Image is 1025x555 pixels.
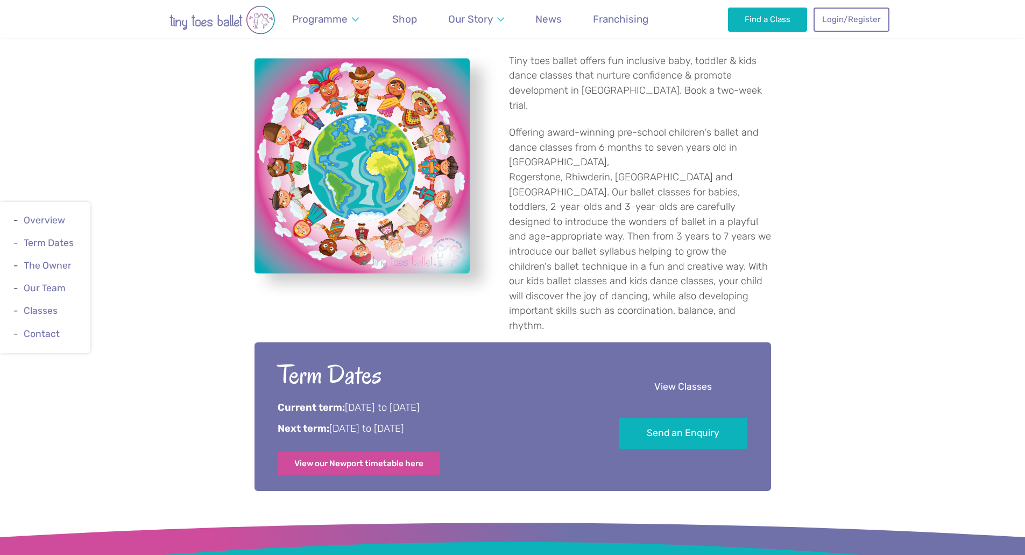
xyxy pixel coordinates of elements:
a: View our Newport timetable here [278,452,440,475]
p: [DATE] to [DATE] [278,422,589,436]
strong: Current term: [278,402,345,413]
a: Find a Class [728,8,807,31]
h2: Term Dates [278,358,589,392]
a: Overview [24,215,65,226]
span: Shop [392,13,417,25]
a: Franchising [588,6,654,32]
a: Term Dates [24,237,74,248]
p: Tiny toes ballet offers fun inclusive baby, toddler & kids dance classes that nurture confidence ... [509,54,771,113]
a: Our Team [24,283,66,293]
strong: Next term: [278,423,329,434]
span: Programme [292,13,348,25]
a: Classes [24,306,58,317]
p: Offering award-winning pre-school children's ballet and dance classes from 6 months to seven year... [509,125,771,334]
a: News [531,6,567,32]
img: tiny toes ballet [136,5,308,34]
span: News [535,13,562,25]
a: View Classes [619,371,747,403]
a: View full-size image [255,58,470,273]
a: Login/Register [814,8,889,31]
span: Our Story [448,13,493,25]
a: Programme [287,6,364,32]
a: Send an Enquiry [619,418,747,449]
a: Contact [24,328,60,339]
p: [DATE] to [DATE] [278,401,589,415]
span: Franchising [593,13,648,25]
a: The Owner [24,260,72,271]
a: Our Story [443,6,509,32]
a: Shop [387,6,422,32]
